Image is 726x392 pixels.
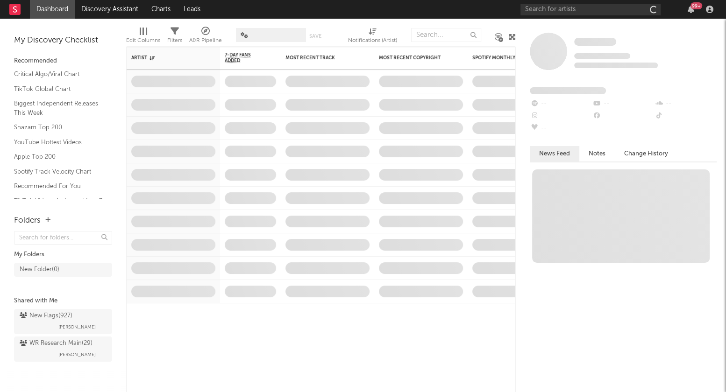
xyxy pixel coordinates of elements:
[285,55,356,61] div: Most Recent Track
[20,338,93,349] div: WR Research Main ( 29 )
[14,196,103,215] a: TikTok Videos Assistant / Last 7 Days - Top
[189,35,222,46] div: A&R Pipeline
[20,310,72,322] div: New Flags ( 927 )
[14,69,103,79] a: Critical Algo/Viral Chart
[14,56,112,67] div: Recommended
[574,38,616,46] span: Some Artist
[615,146,677,161] button: Change History
[574,63,658,68] span: 0 fans last week
[131,55,201,61] div: Artist
[309,34,321,39] button: Save
[14,181,103,191] a: Recommended For You
[14,295,112,307] div: Shared with Me
[14,336,112,362] a: WR Research Main(29)[PERSON_NAME]
[379,55,449,61] div: Most Recent Copyright
[530,87,606,94] span: Fans Added by Platform
[14,249,112,260] div: My Folders
[530,146,579,161] button: News Feed
[126,23,160,50] div: Edit Columns
[530,98,592,110] div: --
[688,6,694,13] button: 99+
[574,53,630,59] span: Tracking Since: [DATE]
[14,152,103,162] a: Apple Top 200
[411,28,481,42] input: Search...
[189,23,222,50] div: A&R Pipeline
[14,263,112,277] a: New Folder(0)
[58,349,96,360] span: [PERSON_NAME]
[348,35,397,46] div: Notifications (Artist)
[520,4,661,15] input: Search for artists
[690,2,702,9] div: 99 +
[592,110,654,122] div: --
[225,52,262,63] span: 7-Day Fans Added
[14,122,103,133] a: Shazam Top 200
[167,35,182,46] div: Filters
[14,98,103,118] a: Biggest Independent Releases This Week
[579,146,615,161] button: Notes
[14,215,41,226] div: Folders
[58,322,96,333] span: [PERSON_NAME]
[14,231,112,245] input: Search for folders...
[655,110,717,122] div: --
[655,98,717,110] div: --
[348,23,397,50] div: Notifications (Artist)
[14,35,112,46] div: My Discovery Checklist
[14,309,112,334] a: New Flags(927)[PERSON_NAME]
[20,264,59,275] div: New Folder ( 0 )
[530,122,592,134] div: --
[574,37,616,47] a: Some Artist
[14,137,103,147] a: YouTube Hottest Videos
[126,35,160,46] div: Edit Columns
[472,55,542,61] div: Spotify Monthly Listeners
[167,23,182,50] div: Filters
[592,98,654,110] div: --
[530,110,592,122] div: --
[14,167,103,177] a: Spotify Track Velocity Chart
[14,84,103,94] a: TikTok Global Chart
